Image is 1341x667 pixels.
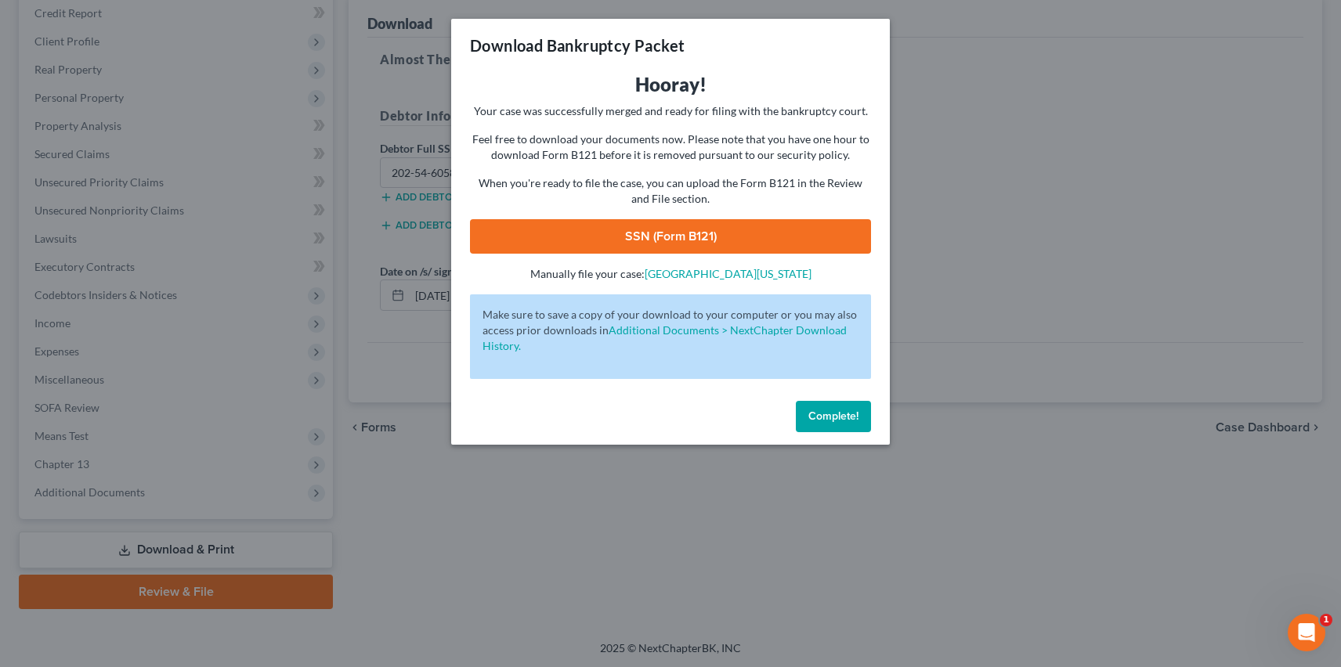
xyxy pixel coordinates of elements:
[470,175,871,207] p: When you're ready to file the case, you can upload the Form B121 in the Review and File section.
[1288,614,1325,651] iframe: Intercom live chat
[470,266,871,282] p: Manually file your case:
[470,72,871,97] h3: Hooray!
[483,307,858,354] p: Make sure to save a copy of your download to your computer or you may also access prior downloads in
[470,132,871,163] p: Feel free to download your documents now. Please note that you have one hour to download Form B12...
[470,34,685,56] h3: Download Bankruptcy Packet
[796,401,871,432] button: Complete!
[1320,614,1332,626] span: 1
[645,267,811,280] a: [GEOGRAPHIC_DATA][US_STATE]
[470,219,871,254] a: SSN (Form B121)
[808,409,858,423] span: Complete!
[470,103,871,119] p: Your case was successfully merged and ready for filing with the bankruptcy court.
[483,323,847,352] a: Additional Documents > NextChapter Download History.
